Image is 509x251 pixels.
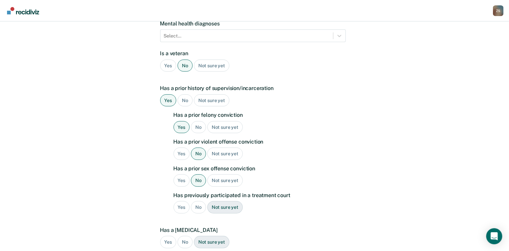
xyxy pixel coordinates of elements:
[160,50,346,57] label: Is a veteran
[191,121,206,134] div: No
[191,201,206,214] div: No
[174,192,346,198] label: Has previously participated in a treatment court
[174,121,190,134] div: Yes
[174,148,190,160] div: Yes
[178,236,193,248] div: No
[207,121,243,134] div: Not sure yet
[191,174,206,187] div: No
[191,148,206,160] div: No
[174,112,346,118] label: Has a prior felony conviction
[194,236,229,248] div: Not sure yet
[486,228,502,244] div: Open Intercom Messenger
[207,148,243,160] div: Not sure yet
[178,94,193,107] div: No
[160,227,346,233] label: Has a [MEDICAL_DATA]
[207,174,243,187] div: Not sure yet
[160,60,177,72] div: Yes
[7,7,39,14] img: Recidiviz
[160,94,177,107] div: Yes
[174,165,346,172] label: Has a prior sex offense conviction
[207,201,243,214] div: Not sure yet
[174,139,346,145] label: Has a prior violent offense conviction
[174,201,190,214] div: Yes
[160,20,346,27] label: Mental health diagnoses
[160,85,346,91] label: Has a prior history of supervision/incarceration
[493,5,504,16] button: Profile dropdown button
[194,60,229,72] div: Not sure yet
[493,5,504,16] div: Z S
[160,236,177,248] div: Yes
[178,60,193,72] div: No
[174,174,190,187] div: Yes
[194,94,229,107] div: Not sure yet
